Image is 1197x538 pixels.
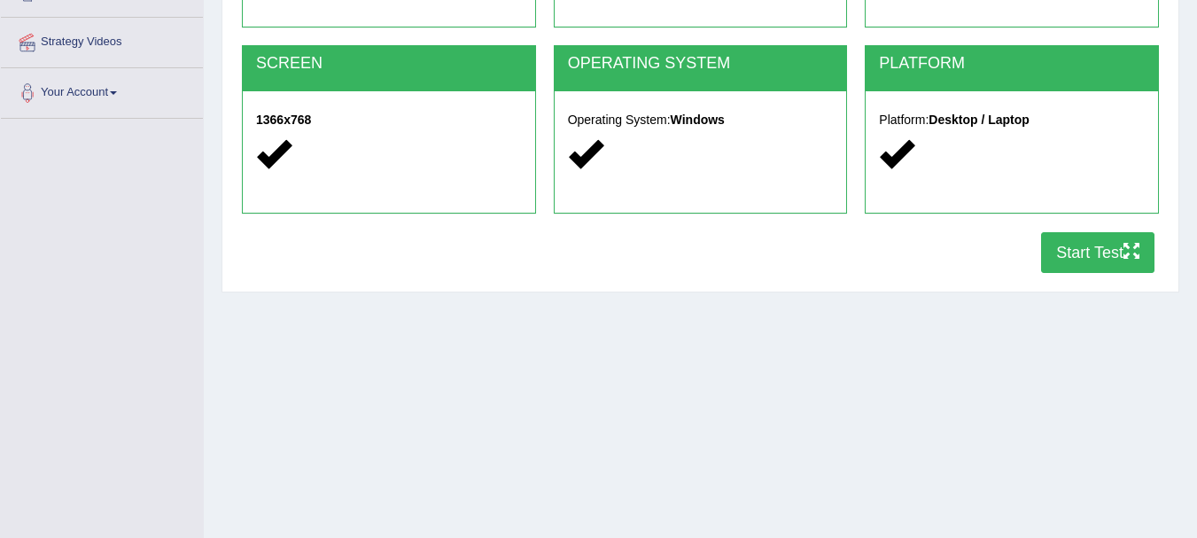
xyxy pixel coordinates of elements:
h2: OPERATING SYSTEM [568,55,834,73]
strong: Desktop / Laptop [929,113,1030,127]
strong: 1366x768 [256,113,311,127]
h5: Platform: [879,113,1145,127]
h5: Operating System: [568,113,834,127]
h2: PLATFORM [879,55,1145,73]
strong: Windows [671,113,725,127]
button: Start Test [1041,232,1154,273]
h2: SCREEN [256,55,522,73]
a: Your Account [1,68,203,113]
a: Strategy Videos [1,18,203,62]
